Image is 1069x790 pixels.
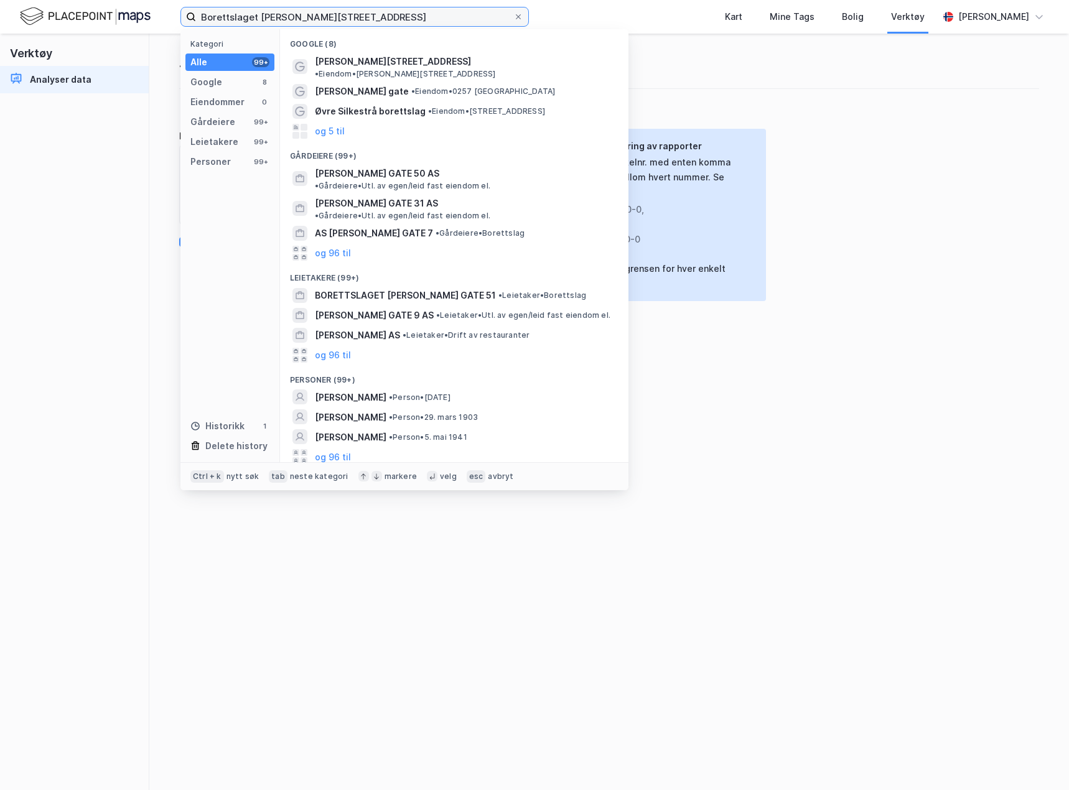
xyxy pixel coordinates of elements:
span: • [411,86,415,96]
span: [PERSON_NAME] gate [315,84,409,99]
span: [PERSON_NAME] [315,410,386,425]
div: Delete history [205,439,268,453]
span: [PERSON_NAME][STREET_ADDRESS] [315,54,471,69]
span: Eiendom • [PERSON_NAME][STREET_ADDRESS] [315,69,496,79]
span: Person • 29. mars 1903 [389,412,478,422]
span: [PERSON_NAME] GATE 50 AS [315,166,439,181]
div: List opp matrikkelnr. med enten komma eller ny linje mellom hvert nummer. Se eksempel: 80 matrikl... [559,155,756,291]
div: markere [385,472,417,481]
span: Øvre Silkestrå borettslag [315,104,426,119]
div: 5001-414-398-0-0 [559,232,746,247]
span: Gårdeiere • Utl. av egen/leid fast eiendom el. [315,211,490,221]
div: esc [467,470,486,483]
div: tab [269,470,287,483]
div: avbryt [488,472,513,481]
div: [PERSON_NAME] [958,9,1029,24]
div: Juridisk analyserapport [179,53,1039,73]
span: BORETTSLAGET [PERSON_NAME] GATE 51 [315,288,496,303]
div: Personer [190,154,231,169]
div: neste kategori [290,472,348,481]
span: • [315,211,319,220]
div: Gårdeiere [190,114,235,129]
span: • [315,181,319,190]
button: og 96 til [315,449,351,464]
div: 99+ [252,157,269,167]
img: logo.f888ab2527a4732fd821a326f86c7f29.svg [20,6,151,27]
span: • [498,290,502,300]
span: [PERSON_NAME] [315,390,386,405]
span: Gårdeiere • Borettslag [436,228,525,238]
div: Mine Tags [770,9,815,24]
span: Person • [DATE] [389,393,450,402]
div: 99+ [252,117,269,127]
input: Søk på adresse, matrikkel, gårdeiere, leietakere eller personer [196,7,513,26]
div: nytt søk [226,472,259,481]
div: Personer (99+) [280,365,628,388]
div: Historikk [190,419,245,434]
div: Analyser data [30,72,91,87]
span: • [436,228,439,238]
div: 0301-208-667-0-0 , [559,202,746,217]
span: Gårdeiere • Utl. av egen/leid fast eiendom el. [315,181,490,191]
button: Tilbakestill matrikkelliste [179,261,308,281]
span: [PERSON_NAME] [315,430,386,445]
span: Eiendom • [STREET_ADDRESS] [428,106,545,116]
div: Google (8) [280,29,628,52]
div: 99+ [252,137,269,147]
div: Kategori [190,39,274,49]
div: Liste over matrikler som skal analyseres (komma eller ny linje) [179,129,462,144]
div: Google [190,75,222,90]
iframe: Chat Widget [1007,730,1069,790]
span: • [389,393,393,402]
span: • [436,310,440,320]
div: Leietakere [190,134,238,149]
button: og 96 til [315,246,351,261]
div: 301-113-54-0-0 , [559,217,746,232]
span: • [403,330,406,340]
div: 1 [259,421,269,431]
span: [PERSON_NAME] GATE 31 AS [315,196,438,211]
span: Leietaker • Drift av restauranter [403,330,530,340]
button: og 5 til [315,124,345,139]
span: • [315,69,319,78]
div: Eiendommer [190,95,245,109]
span: Leietaker • Utl. av egen/leid fast eiendom el. [436,310,610,320]
div: 0 [259,97,269,107]
span: Eiendom • 0257 [GEOGRAPHIC_DATA] [411,86,555,96]
div: Bolig [842,9,864,24]
span: • [389,432,393,442]
div: Ctrl + k [190,470,224,483]
span: • [428,106,432,116]
div: Alle [190,55,207,70]
div: Kart [725,9,742,24]
div: 99+ [252,57,269,67]
div: Leietakere (99+) [280,263,628,286]
button: og 96 til [315,348,351,363]
span: [PERSON_NAME] AS [315,328,400,343]
span: AS [PERSON_NAME] GATE 7 [315,226,433,241]
div: Gårdeiere (99+) [280,141,628,164]
div: Kontrollprogram for chat [1007,730,1069,790]
span: [PERSON_NAME] GATE 9 AS [315,308,434,323]
span: • [389,412,393,422]
span: Person • 5. mai 1941 [389,432,467,442]
div: 8 [259,77,269,87]
div: Verktøy [891,9,925,24]
span: Leietaker • Borettslag [498,290,586,300]
div: velg [440,472,457,481]
div: Tips for generering av rapporter [559,139,756,154]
